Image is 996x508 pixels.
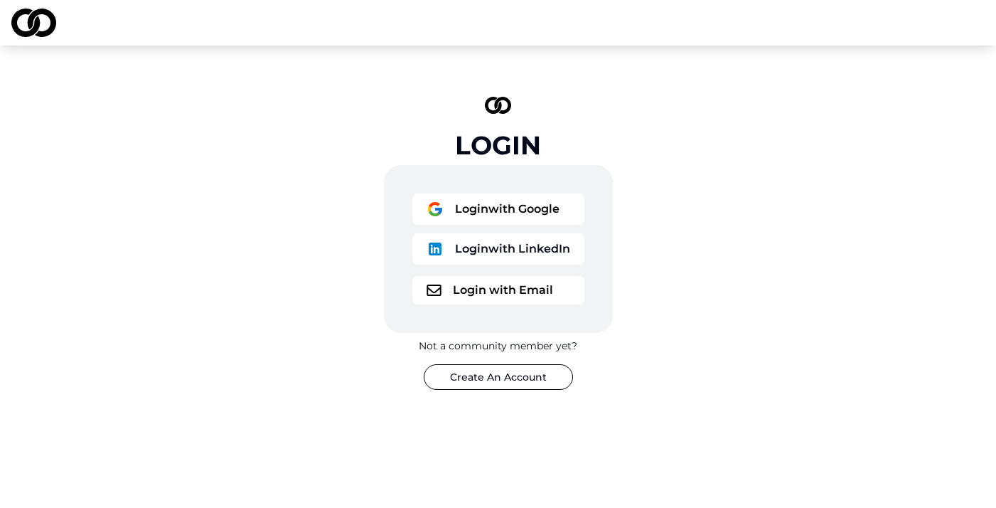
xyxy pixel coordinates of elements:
[419,339,577,353] div: Not a community member yet?
[427,285,441,296] img: logo
[412,233,584,265] button: logoLoginwith LinkedIn
[412,276,584,305] button: logoLogin with Email
[427,240,444,258] img: logo
[424,364,573,390] button: Create An Account
[11,9,56,37] img: logo
[427,201,444,218] img: logo
[455,131,541,159] div: Login
[412,194,584,225] button: logoLoginwith Google
[485,97,512,114] img: logo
